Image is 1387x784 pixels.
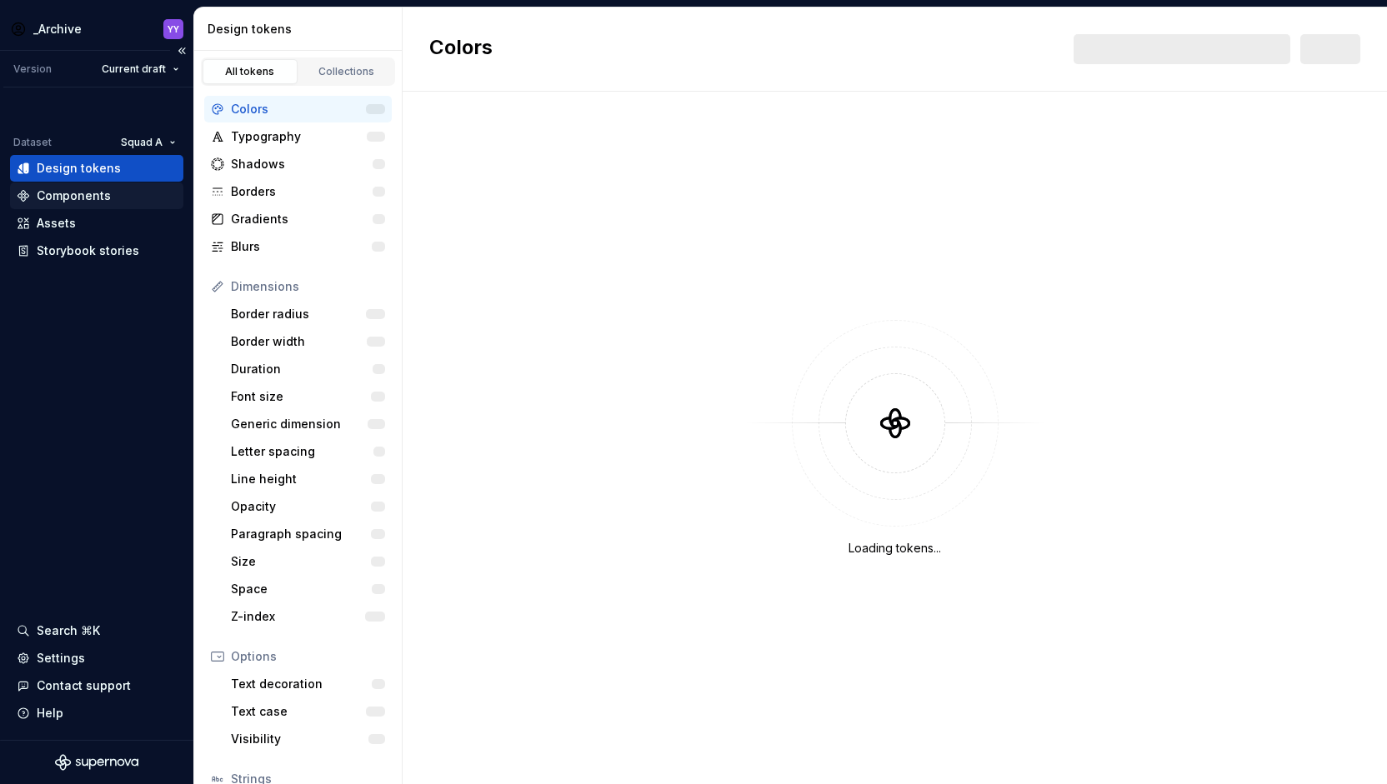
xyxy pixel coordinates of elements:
[231,526,371,542] div: Paragraph spacing
[231,128,367,145] div: Typography
[231,648,385,665] div: Options
[224,328,392,355] a: Border width
[10,617,183,644] button: Search ⌘K
[231,553,371,570] div: Size
[231,471,371,487] div: Line height
[204,151,392,177] a: Shadows
[208,65,292,78] div: All tokens
[224,466,392,492] a: Line height
[231,443,373,460] div: Letter spacing
[231,238,372,255] div: Blurs
[224,356,392,382] a: Duration
[3,11,190,47] button: _ArchiveYY
[13,136,52,149] div: Dataset
[121,136,163,149] span: Squad A
[231,388,371,405] div: Font size
[10,700,183,727] button: Help
[231,306,366,322] div: Border radius
[231,676,372,692] div: Text decoration
[10,182,183,209] a: Components
[224,576,392,602] a: Space
[305,65,388,78] div: Collections
[224,301,392,327] a: Border radius
[102,62,166,76] span: Current draft
[94,57,187,81] button: Current draft
[170,39,193,62] button: Collapse sidebar
[231,581,372,597] div: Space
[10,155,183,182] a: Design tokens
[231,498,371,515] div: Opacity
[224,411,392,437] a: Generic dimension
[204,233,392,260] a: Blurs
[224,493,392,520] a: Opacity
[224,671,392,697] a: Text decoration
[224,603,392,630] a: Z-index
[37,242,139,259] div: Storybook stories
[204,96,392,122] a: Colors
[231,703,366,720] div: Text case
[168,22,179,36] div: YY
[231,211,373,227] div: Gradients
[849,540,941,557] div: Loading tokens...
[10,210,183,237] a: Assets
[10,672,183,699] button: Contact support
[37,677,131,694] div: Contact support
[37,215,76,232] div: Assets
[429,34,493,64] h2: Colors
[37,622,100,639] div: Search ⌘K
[37,160,121,177] div: Design tokens
[231,183,373,200] div: Borders
[224,383,392,410] a: Font size
[231,278,385,295] div: Dimensions
[33,21,82,37] div: _Archive
[113,131,183,154] button: Squad A
[37,650,85,667] div: Settings
[37,187,111,204] div: Components
[231,361,373,377] div: Duration
[204,123,392,150] a: Typography
[37,705,63,722] div: Help
[204,206,392,232] a: Gradients
[224,521,392,547] a: Paragraph spacing
[224,698,392,725] a: Text case
[208,21,395,37] div: Design tokens
[231,731,368,747] div: Visibility
[231,416,368,432] div: Generic dimension
[10,645,183,672] a: Settings
[231,101,366,117] div: Colors
[55,754,138,771] svg: Supernova Logo
[224,726,392,752] a: Visibility
[10,237,183,264] a: Storybook stories
[224,438,392,465] a: Letter spacing
[231,608,365,625] div: Z-index
[13,62,52,76] div: Version
[231,333,367,350] div: Border width
[204,178,392,205] a: Borders
[231,156,373,172] div: Shadows
[224,548,392,575] a: Size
